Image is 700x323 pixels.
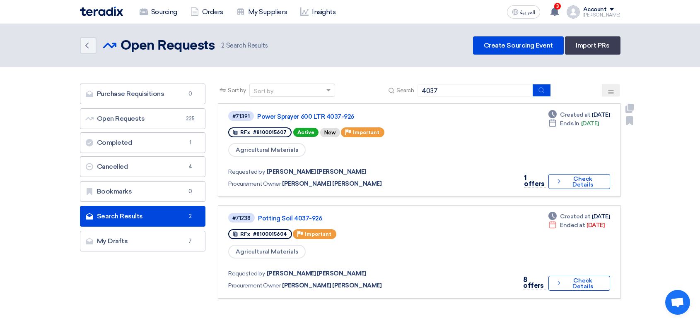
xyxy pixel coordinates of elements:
[228,179,280,188] span: Procurement Owner
[267,269,366,278] span: [PERSON_NAME] [PERSON_NAME]
[80,108,206,129] a: Open Requests225
[228,86,246,95] span: Sort by
[228,143,306,157] span: Agricultural Materials
[221,41,268,50] span: Search Results
[80,132,206,153] a: Completed1
[221,42,224,49] span: 2
[353,129,379,135] span: Important
[184,3,230,21] a: Orders
[240,129,250,135] span: RFx
[520,10,535,15] span: العربية
[305,231,331,237] span: Important
[80,231,206,251] a: My Drafts7
[253,129,287,135] span: #8100015607
[282,281,381,290] span: [PERSON_NAME] [PERSON_NAME]
[228,245,306,258] span: Agricultural Materials
[282,179,381,188] span: [PERSON_NAME] [PERSON_NAME]
[294,3,342,21] a: Insights
[185,90,195,98] span: 0
[267,167,366,176] span: [PERSON_NAME] [PERSON_NAME]
[293,128,319,137] span: Active
[185,115,195,123] span: 225
[80,7,123,16] img: Teradix logo
[254,87,273,96] div: Sort by
[133,3,184,21] a: Sourcing
[230,3,294,21] a: My Suppliers
[185,187,195,196] span: 0
[548,174,610,189] button: Check Details
[548,212,610,221] div: [DATE]
[567,5,580,19] img: profile_test.png
[228,167,265,176] span: Requested by
[185,139,195,147] span: 1
[548,221,604,230] div: [DATE]
[396,86,414,95] span: Search
[473,36,564,55] a: Create Sourcing Event
[560,212,590,221] span: Created at
[548,119,599,128] div: [DATE]
[560,221,585,230] span: Ended at
[253,231,287,237] span: #8100015604
[560,110,590,119] span: Created at
[665,290,690,315] a: Open chat
[121,38,215,54] h2: Open Requests
[417,84,533,97] input: Search by title or reference number
[232,114,250,119] div: #71391
[228,281,280,290] span: Procurement Owner
[80,181,206,202] a: Bookmarks0
[565,36,620,55] a: Import PRs
[320,128,340,137] div: New
[185,237,195,245] span: 7
[80,206,206,227] a: Search Results2
[524,174,544,188] span: 1 offers
[560,119,579,128] span: Ends In
[80,84,206,104] a: Purchase Requisitions0
[554,3,561,10] span: 3
[548,110,610,119] div: [DATE]
[80,156,206,177] a: Cancelled4
[228,269,265,278] span: Requested by
[240,231,250,237] span: RFx
[257,113,464,120] a: Power Sprayer 600 LTR 4037-926
[258,215,465,222] a: Potting Soil 4037-926
[583,13,620,17] div: [PERSON_NAME]
[507,5,540,19] button: العربية
[523,276,543,290] span: 8 offers
[548,276,610,291] button: Check Details
[583,6,607,13] div: Account
[185,163,195,171] span: 4
[185,212,195,220] span: 2
[232,215,251,221] div: #71238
